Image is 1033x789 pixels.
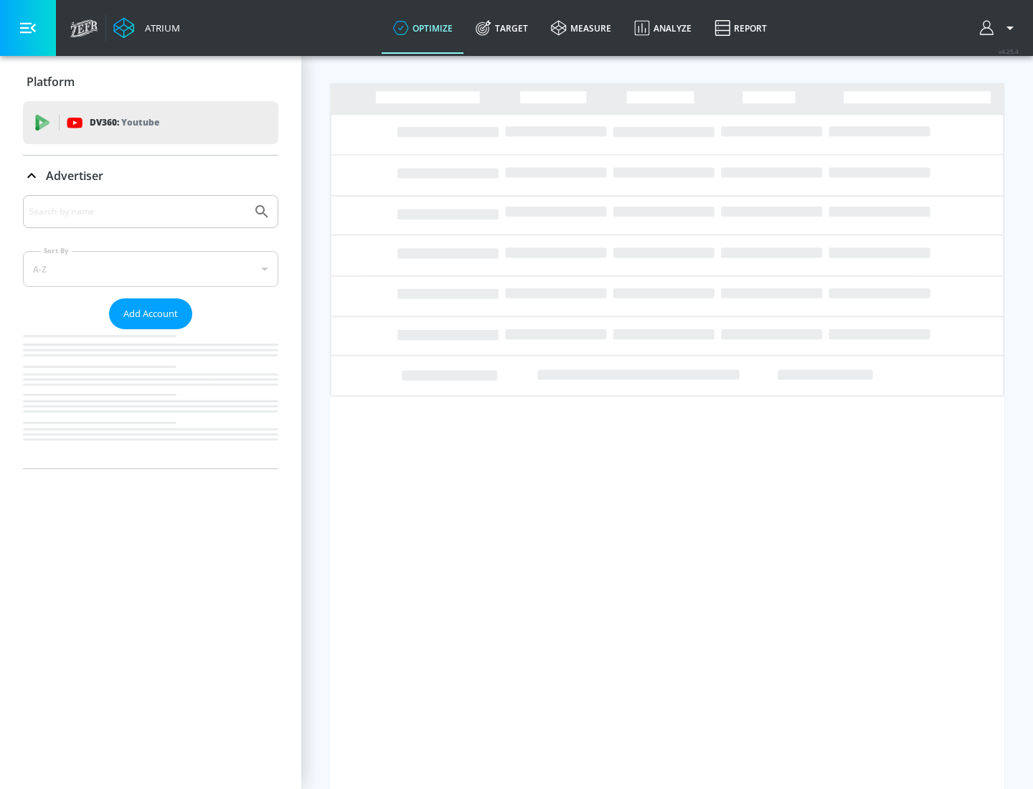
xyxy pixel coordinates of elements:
div: Atrium [139,22,180,34]
a: Target [464,2,539,54]
span: v 4.25.4 [999,47,1019,55]
a: Report [703,2,778,54]
label: Sort By [41,246,72,255]
span: Add Account [123,306,178,322]
p: Youtube [121,115,159,130]
p: Platform [27,74,75,90]
p: DV360: [90,115,159,131]
button: Add Account [109,298,192,329]
p: Advertiser [46,168,103,184]
nav: list of Advertiser [23,329,278,468]
div: A-Z [23,251,278,287]
input: Search by name [29,202,246,221]
a: measure [539,2,623,54]
div: Advertiser [23,156,278,196]
a: optimize [382,2,464,54]
div: Platform [23,62,278,102]
a: Analyze [623,2,703,54]
a: Atrium [113,17,180,39]
div: Advertiser [23,195,278,468]
div: DV360: Youtube [23,101,278,144]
